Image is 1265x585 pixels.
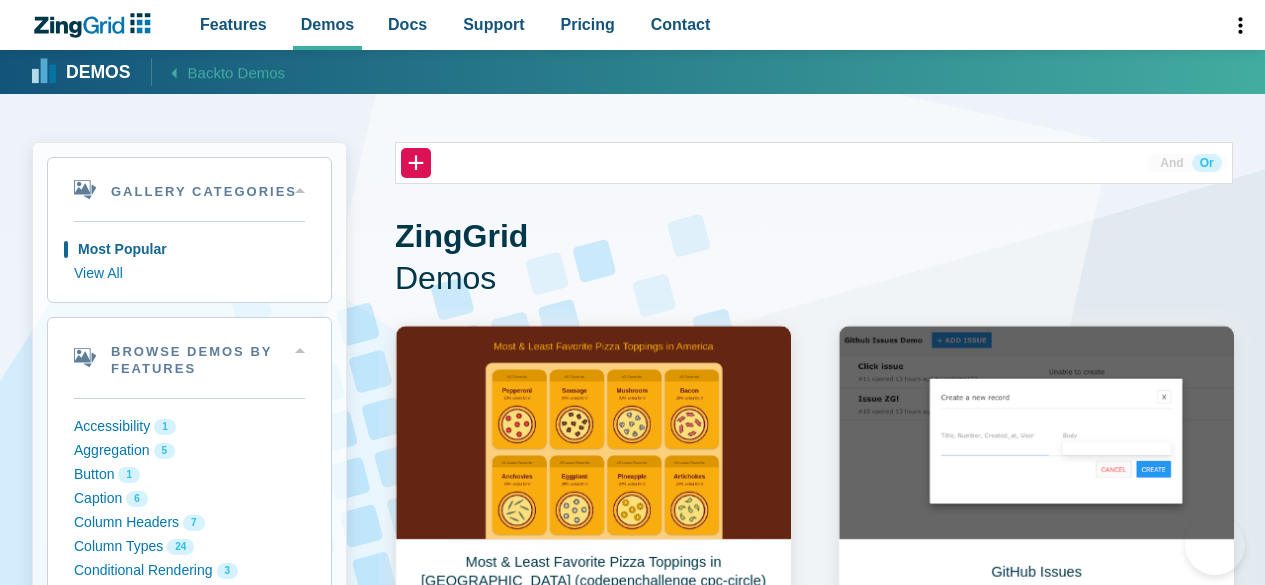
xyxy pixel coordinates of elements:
button: + [401,148,431,178]
strong: Demos [66,64,131,82]
button: Caption 6 [74,487,305,511]
button: Column Types 24 [74,535,305,559]
button: Aggregation 5 [74,439,305,463]
span: Demos [301,11,354,38]
iframe: Toggle Customer Support [1185,515,1245,575]
strong: ZingGrid [395,218,528,254]
a: Backto Demos [151,58,286,85]
span: Support [463,11,524,38]
span: Docs [388,11,427,38]
button: And [1152,154,1191,172]
a: Demos [34,57,131,87]
span: Contact [651,11,711,38]
button: Accessibility 1 [74,415,305,439]
button: Or [1192,154,1222,172]
summary: Browse Demos By Features [48,318,331,398]
summary: Gallery Categories [48,158,331,221]
button: View All [74,262,305,286]
span: Back [188,60,286,85]
span: Features [200,11,267,38]
button: Column Headers 7 [74,511,305,535]
span: to Demos [221,64,285,81]
button: Conditional Rendering 3 [74,559,305,583]
span: Demos [395,258,1233,300]
span: Pricing [561,11,615,38]
a: ZingChart Logo. Click to return to the homepage [32,13,161,38]
button: Most Popular [74,238,305,262]
button: Button 1 [74,463,305,487]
